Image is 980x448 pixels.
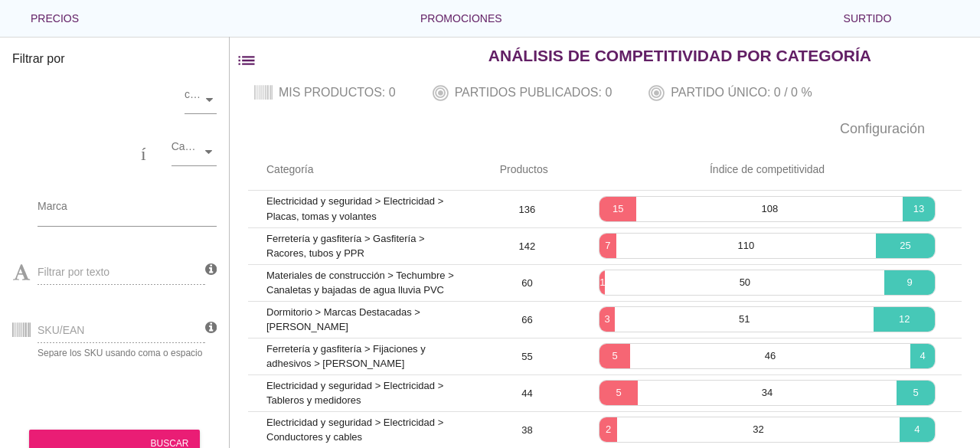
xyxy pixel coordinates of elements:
[900,240,910,251] font: 25
[696,116,937,143] button: Configuración
[266,417,443,443] font: Electricidad y seguridad > Electricidad > Conductores y cables
[761,203,778,214] font: 108
[18,3,408,34] button: Precios
[907,276,913,288] font: 9
[500,162,548,175] font: Productos
[708,120,837,139] font: ajustes
[236,50,482,71] font: lista de filtros
[519,240,536,252] font: 142
[248,148,482,191] th: Categoría: Sin ordenar.
[266,162,313,175] font: Categoría
[605,240,610,251] font: 7
[266,380,443,407] font: Electricidad y seguridad > Electricidad > Tableros y medidores
[913,203,924,214] font: 13
[739,313,750,325] font: 51
[840,121,925,136] font: Configuración
[740,276,750,288] font: 50
[521,277,532,289] font: 60
[519,204,536,215] font: 136
[765,350,776,361] font: 46
[488,47,871,64] font: Análisis de competitividad por categoría
[12,142,165,160] font: categoría
[408,3,831,34] button: Promociones
[573,148,962,191] th: Índice de competitividad: No clasificado.
[420,12,502,25] font: Promociones
[606,423,611,435] font: 2
[502,9,819,28] font: flecha desplegable
[79,9,396,28] font: flecha desplegable
[913,387,918,398] font: 5
[49,197,366,215] font: flecha desplegable
[844,12,892,25] font: Surtido
[266,270,454,296] font: Materiales de construcción > Techumbre > Canaletas y bajadas de agua lluvia PVC
[914,423,920,435] font: 4
[710,162,825,175] font: Índice de competitividad
[762,387,773,398] font: 34
[266,306,420,333] font: Dormitorio > Marcas Destacadas > [PERSON_NAME]
[899,313,910,325] font: 12
[266,195,443,222] font: Electricidad y seguridad > Electricidad > Placas, tomas y volantes
[521,351,532,362] font: 55
[599,276,605,288] font: 1
[612,203,623,214] font: 15
[12,90,178,108] font: almacenar
[521,314,532,325] font: 66
[482,148,573,191] th: Productos: Sin clasificar.
[616,387,621,398] font: 5
[604,313,609,325] font: 3
[737,240,754,251] font: 110
[521,388,532,399] font: 44
[920,350,925,361] font: 4
[753,423,763,435] font: 32
[521,424,532,436] font: 38
[12,52,64,65] font: Filtrar por
[266,343,426,370] font: Ferretería y gasfitería > Fijaciones y adhesivos > [PERSON_NAME]
[31,12,79,25] font: Precios
[612,350,617,361] font: 5
[266,233,425,260] font: Ferretería y gasfitería > Gasfitería > Racores, tubos y PPR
